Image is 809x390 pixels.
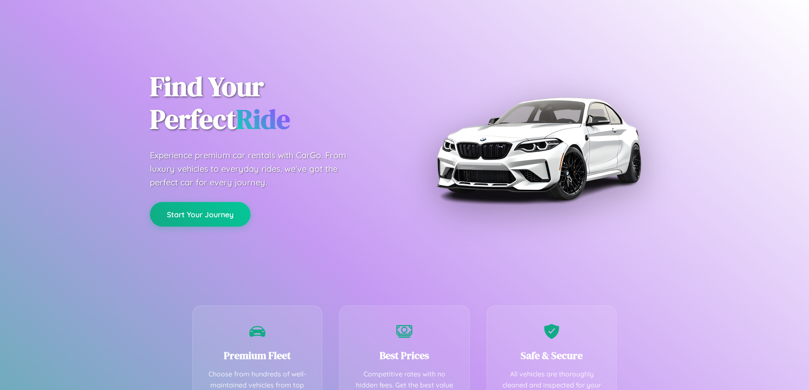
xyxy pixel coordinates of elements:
[432,42,645,255] img: Premium BMW car rental vehicle
[236,101,290,137] span: Ride
[500,348,604,362] h3: Safe & Secure
[206,348,310,362] h3: Premium Fleet
[150,149,362,189] p: Experience premium car rentals with CarGo. From luxury vehicles to everyday rides, we've got the ...
[150,202,251,227] button: Start Your Journey
[352,348,457,362] h3: Best Prices
[150,70,392,136] h1: Find Your Perfect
